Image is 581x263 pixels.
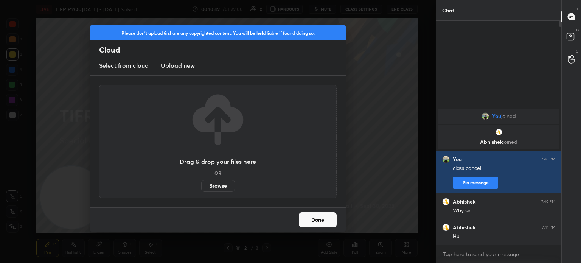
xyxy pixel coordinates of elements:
div: Hu [453,233,555,240]
div: 7:40 PM [541,199,555,204]
p: G [576,48,579,54]
p: D [576,27,579,33]
p: Abhishek [443,139,555,145]
h3: Upload new [161,61,195,70]
h3: Drag & drop your files here [180,159,256,165]
h6: Abhishek [453,198,475,205]
button: Pin message [453,177,498,189]
img: 899fa0a6db5142dd9f6c0dfe8f549e8d.jpg [442,224,450,231]
p: Chat [436,0,460,20]
div: Please don't upload & share any copyrighted content. You will be held liable if found doing so. [90,25,346,40]
div: class cancel [453,165,555,172]
img: 899fa0a6db5142dd9f6c0dfe8f549e8d.jpg [442,198,450,205]
img: 2782fdca8abe4be7a832ca4e3fcd32a4.jpg [482,112,489,120]
img: 2782fdca8abe4be7a832ca4e3fcd32a4.jpg [442,156,450,163]
span: You [492,113,501,119]
h3: Select from cloud [99,61,149,70]
span: joined [503,138,517,145]
div: 7:41 PM [542,225,555,230]
img: 899fa0a6db5142dd9f6c0dfe8f549e8d.jpg [495,128,503,136]
h2: Cloud [99,45,346,55]
h6: Abhishek [453,224,475,231]
div: grid [436,107,561,245]
button: Done [299,212,337,227]
p: T [576,6,579,12]
h5: OR [214,171,221,175]
span: joined [501,113,516,119]
div: 7:40 PM [541,157,555,162]
h6: You [453,156,462,163]
div: Why sir [453,207,555,215]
